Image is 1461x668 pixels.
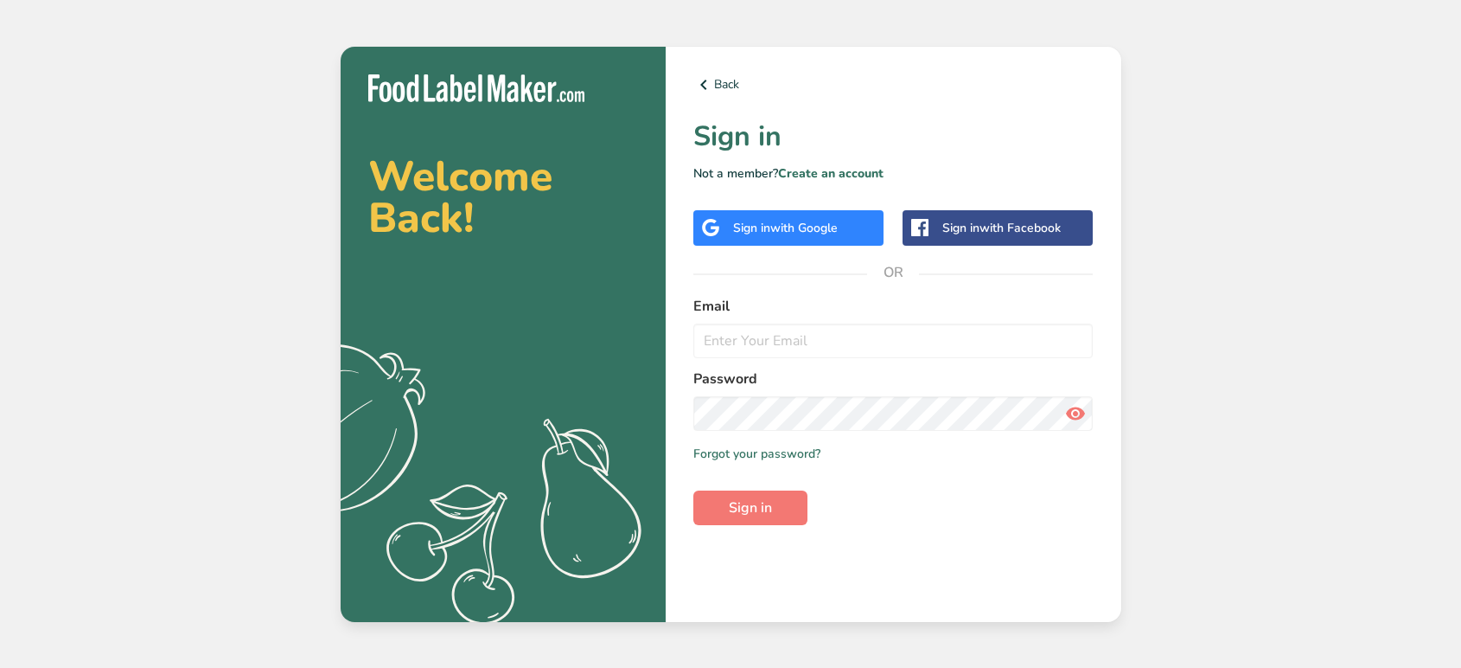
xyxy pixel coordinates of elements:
input: Enter Your Email [693,324,1094,358]
span: with Google [770,220,838,236]
span: OR [867,247,919,299]
button: Sign in [693,491,807,525]
span: with Facebook [979,220,1061,236]
span: Sign in [729,498,772,518]
div: Sign in [733,219,838,237]
a: Forgot your password? [693,445,820,463]
div: Sign in [942,219,1061,237]
label: Email [693,296,1094,317]
h1: Sign in [693,116,1094,157]
h2: Welcome Back! [368,156,638,239]
p: Not a member? [693,164,1094,183]
a: Create an account [778,165,884,182]
label: Password [693,369,1094,389]
img: Food Label Maker [368,74,584,103]
a: Back [693,74,1094,95]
